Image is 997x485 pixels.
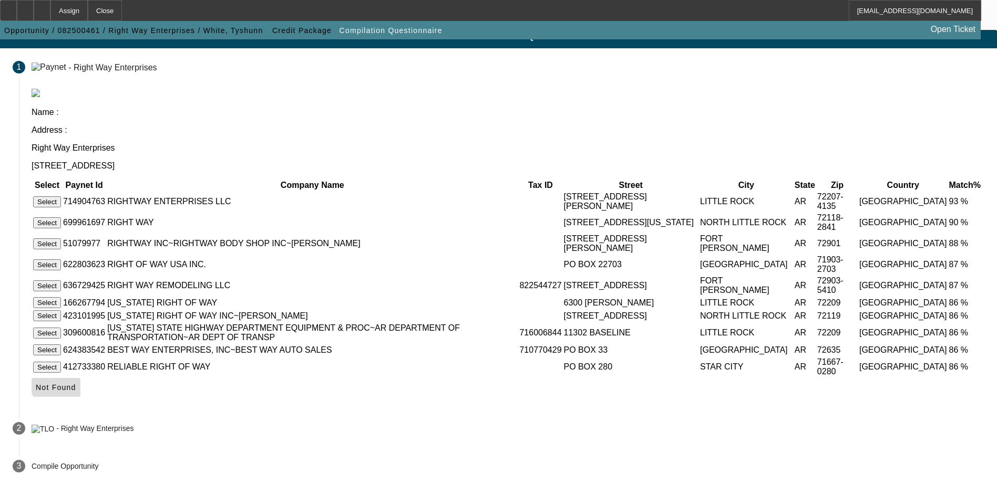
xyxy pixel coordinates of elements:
td: [STREET_ADDRESS][US_STATE] [563,213,698,233]
td: 72209 [817,297,858,309]
td: AR [794,323,816,343]
button: Not Found [32,378,80,397]
td: RELIABLE RIGHT OF WAY [107,357,518,377]
span: Compilation Questionnaire [340,26,443,35]
td: RIGHTWAY ENTERPRISES LLC [107,192,518,212]
td: [GEOGRAPHIC_DATA] [859,255,948,275]
span: 3 [17,461,22,471]
td: AR [794,357,816,377]
th: Street [563,180,698,191]
td: [GEOGRAPHIC_DATA] [859,323,948,343]
th: Country [859,180,948,191]
td: 86 % [949,310,981,322]
button: Select [33,344,61,355]
td: [GEOGRAPHIC_DATA] [859,192,948,212]
td: LITTLE ROCK [700,192,793,212]
span: Credit Package [272,26,332,35]
td: 309600816 [63,323,106,343]
div: - Right Way Enterprises [68,62,157,71]
td: 714904763 [63,192,106,212]
td: NORTH LITTLE ROCK [700,310,793,322]
td: [US_STATE] STATE HIGHWAY DEPARTMENT EQUIPMENT & PROC~AR DEPARTMENT OF TRANSPORTATION~AR DEPT OF T... [107,323,518,343]
button: Credit Package [270,21,334,40]
td: AR [794,234,816,254]
td: 72635 [817,344,858,356]
a: Open Ticket [927,20,980,38]
th: Match% [949,180,981,191]
button: Select [33,259,61,270]
td: [GEOGRAPHIC_DATA] [859,234,948,254]
img: TLO [32,425,54,433]
td: RIGHT WAY REMODELING LLC [107,276,518,296]
th: Zip [817,180,858,191]
td: 716006844 [519,323,562,343]
td: 86 % [949,323,981,343]
img: Paynet [32,62,66,72]
td: 72209 [817,323,858,343]
td: AR [794,344,816,356]
p: Name : [32,108,984,117]
td: FORT [PERSON_NAME] [700,234,793,254]
td: [STREET_ADDRESS][PERSON_NAME] [563,234,698,254]
td: RIGHTWAY INC~RIGHTWAY BODY SHOP INC~[PERSON_NAME] [107,234,518,254]
td: 622803623 [63,255,106,275]
td: [US_STATE] RIGHT OF WAY [107,297,518,309]
th: Select [33,180,61,191]
td: 710770429 [519,344,562,356]
button: Select [33,280,61,291]
td: 72207-4135 [817,192,858,212]
td: 72118-2841 [817,213,858,233]
td: 87 % [949,255,981,275]
td: LITTLE ROCK [700,297,793,309]
td: 636729425 [63,276,106,296]
td: 72119 [817,310,858,322]
td: 86 % [949,357,981,377]
td: 72901 [817,234,858,254]
button: Select [33,238,61,249]
p: Address : [32,125,984,135]
th: Tax ID [519,180,562,191]
td: 423101995 [63,310,106,322]
th: Company Name [107,180,518,191]
span: Not Found [36,383,76,392]
td: 90 % [949,213,981,233]
span: 2 [17,424,22,433]
td: 51079977 [63,234,106,254]
td: STAR CITY [700,357,793,377]
td: PO BOX 280 [563,357,698,377]
td: 822544727 [519,276,562,296]
td: 6300 [PERSON_NAME] [563,297,698,309]
td: [STREET_ADDRESS] [563,276,698,296]
td: 86 % [949,344,981,356]
p: Compile Opportunity [32,462,99,470]
td: AR [794,310,816,322]
td: 88 % [949,234,981,254]
td: 699961697 [63,213,106,233]
th: State [794,180,816,191]
td: 87 % [949,276,981,296]
td: 93 % [949,192,981,212]
div: - Right Way Enterprises [56,425,133,433]
td: RIGHT OF WAY USA INC. [107,255,518,275]
td: LITTLE ROCK [700,323,793,343]
button: Select [33,196,61,207]
td: [GEOGRAPHIC_DATA] [700,344,793,356]
td: 71667-0280 [817,357,858,377]
td: 72903-5410 [817,276,858,296]
td: FORT [PERSON_NAME] [700,276,793,296]
img: paynet_logo.jpg [32,89,40,97]
button: Compilation Questionnaire [337,21,445,40]
td: PO BOX 33 [563,344,698,356]
td: RIGHT WAY [107,213,518,233]
span: 1 [17,62,22,72]
td: 624383542 [63,344,106,356]
td: [GEOGRAPHIC_DATA] [859,213,948,233]
td: [GEOGRAPHIC_DATA] [859,344,948,356]
button: Select [33,217,61,228]
td: [GEOGRAPHIC_DATA] [859,310,948,322]
td: BEST WAY ENTERPRISES, INC~BEST WAY AUTO SALES [107,344,518,356]
td: 166267794 [63,297,106,309]
button: Select [33,362,61,373]
td: [STREET_ADDRESS][PERSON_NAME] [563,192,698,212]
td: [GEOGRAPHIC_DATA] [859,276,948,296]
